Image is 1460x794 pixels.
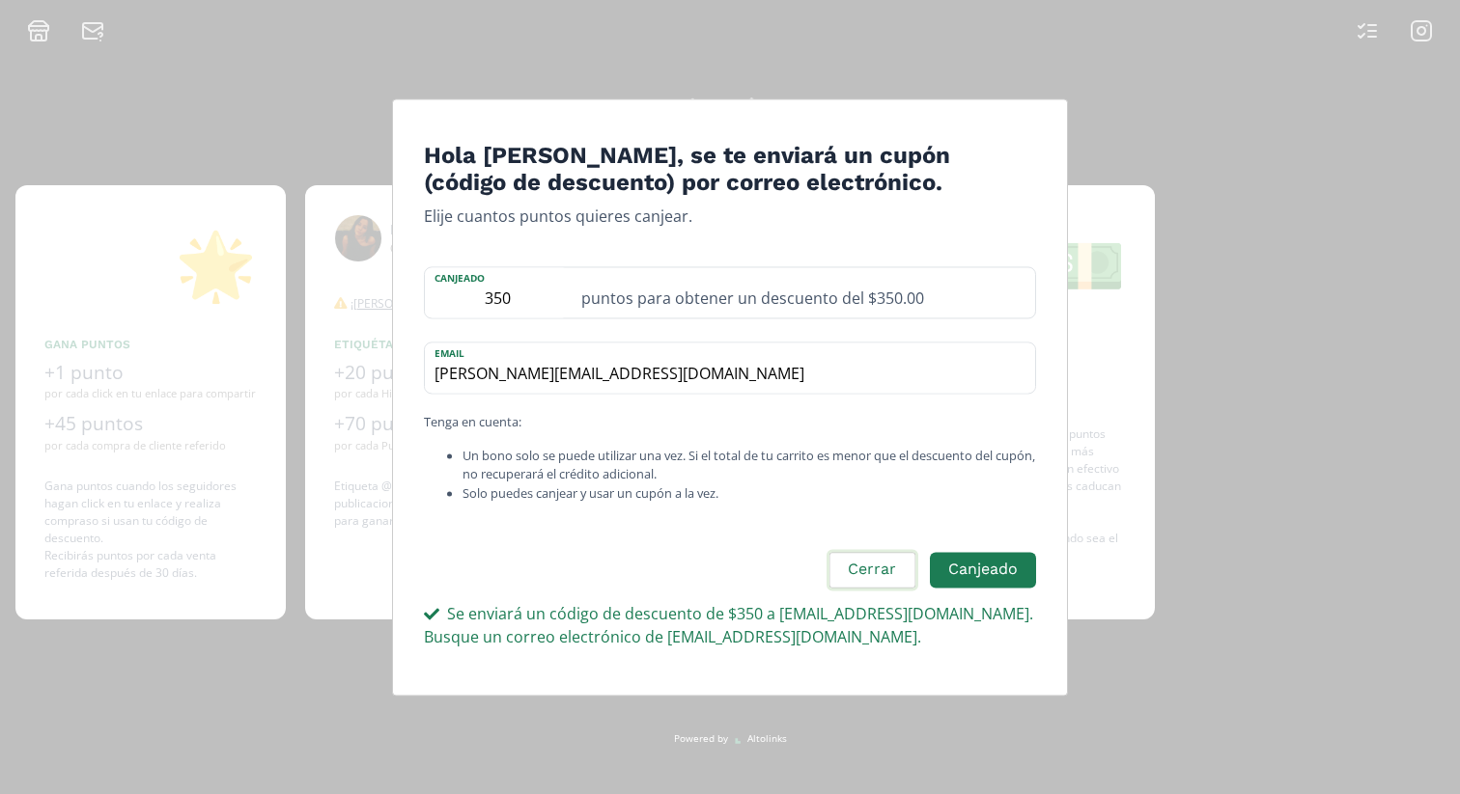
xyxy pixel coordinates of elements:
li: Un bono solo se puede utilizar una vez. Si el total de tu carrito es menor que el descuento del c... [463,448,1036,484]
div: Edit Program [392,98,1068,696]
p: Elije cuantos puntos quieres canjear. [424,205,1036,229]
h4: Hola [PERSON_NAME], se te enviará un cupón (código de descuento) por correo electrónico. [424,142,1036,198]
p: Tenga en cuenta: [424,414,1036,432]
li: Solo puedes canjear y usar un cupón a la vez. [463,484,1036,503]
label: email [425,343,1016,362]
button: Cerrar [827,549,917,590]
div: puntos para obtener un descuento del $350.00 [570,268,1035,318]
label: Canjeado [425,268,570,287]
button: Canjeado [930,552,1036,588]
div: Se enviará un código de descuento de $350 a [EMAIL_ADDRESS][DOMAIN_NAME]. Busque un correo electr... [424,602,1036,648]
